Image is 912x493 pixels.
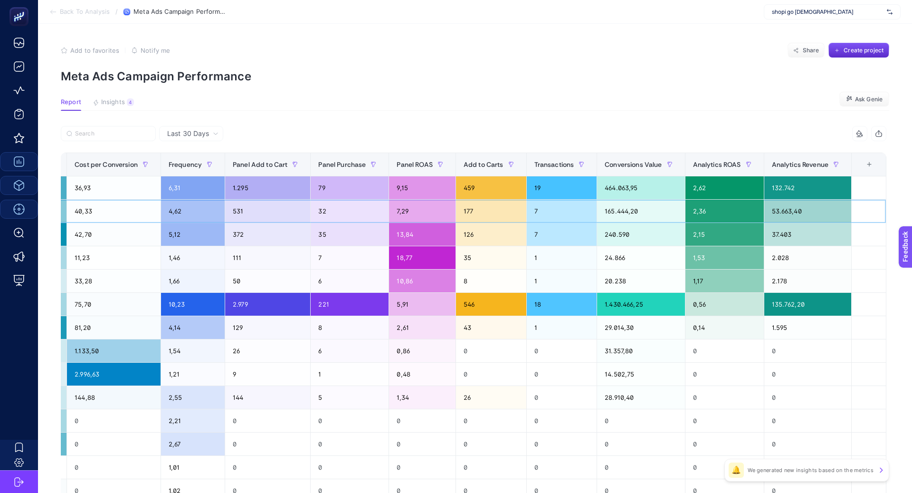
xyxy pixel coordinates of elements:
[389,200,455,222] div: 7,29
[527,456,597,479] div: 0
[389,339,455,362] div: 0,86
[527,316,597,339] div: 1
[61,47,119,54] button: Add to favorites
[855,96,883,103] span: Ask Genie
[685,223,764,246] div: 2,15
[70,47,119,54] span: Add to favorites
[161,176,225,199] div: 6,31
[597,200,684,222] div: 165.444,20
[685,316,764,339] div: 0,14
[597,223,684,246] div: 240.590
[67,176,161,199] div: 36,93
[456,246,526,269] div: 35
[456,339,526,362] div: 0
[685,176,764,199] div: 2,62
[225,246,310,269] div: 111
[161,339,225,362] div: 1,54
[167,129,209,138] span: Last 30 Days
[141,47,170,54] span: Notify me
[764,293,851,316] div: 135.762,20
[389,270,455,292] div: 10,86
[101,98,125,106] span: Insights
[225,293,310,316] div: 2.979
[225,339,310,362] div: 26
[527,200,597,222] div: 7
[685,386,764,409] div: 0
[311,293,389,316] div: 221
[233,161,287,168] span: Panel Add to Cart
[389,456,455,479] div: 0
[67,386,161,409] div: 144,88
[311,316,389,339] div: 8
[527,293,597,316] div: 18
[311,246,389,269] div: 7
[67,456,161,479] div: 0
[597,433,684,455] div: 0
[225,223,310,246] div: 372
[389,386,455,409] div: 1,34
[225,176,310,199] div: 1.295
[788,43,825,58] button: Share
[527,223,597,246] div: 7
[161,433,225,455] div: 2,67
[597,176,684,199] div: 464.063,95
[764,386,851,409] div: 0
[311,433,389,455] div: 0
[67,363,161,386] div: 2.996,63
[748,466,874,474] p: We generated new insights based on the metrics
[389,409,455,432] div: 0
[67,433,161,455] div: 0
[389,246,455,269] div: 18,77
[161,456,225,479] div: 1,01
[685,363,764,386] div: 0
[311,200,389,222] div: 32
[527,339,597,362] div: 0
[839,92,889,107] button: Ask Genie
[389,316,455,339] div: 2,61
[456,270,526,292] div: 8
[67,200,161,222] div: 40,33
[225,409,310,432] div: 0
[131,47,170,54] button: Notify me
[597,316,684,339] div: 29.014,30
[685,433,764,455] div: 0
[161,293,225,316] div: 10,23
[67,409,161,432] div: 0
[318,161,366,168] span: Panel Purchase
[685,409,764,432] div: 0
[225,363,310,386] div: 9
[887,7,893,17] img: svg%3e
[115,8,118,15] span: /
[75,161,138,168] span: Cost per Conversion
[67,223,161,246] div: 42,70
[161,200,225,222] div: 4,62
[225,270,310,292] div: 50
[161,386,225,409] div: 2,55
[311,223,389,246] div: 35
[685,339,764,362] div: 0
[311,270,389,292] div: 6
[311,386,389,409] div: 5
[67,293,161,316] div: 75,70
[764,223,851,246] div: 37.403
[456,363,526,386] div: 0
[161,270,225,292] div: 1,66
[764,409,851,432] div: 0
[685,246,764,269] div: 1,53
[844,47,883,54] span: Create project
[6,3,36,10] span: Feedback
[161,246,225,269] div: 1,46
[685,293,764,316] div: 0,56
[225,386,310,409] div: 144
[764,200,851,222] div: 53.663,40
[61,98,81,106] span: Report
[605,161,662,168] span: Conversions Value
[772,8,883,16] span: shopi go [DEMOGRAPHIC_DATA]
[685,270,764,292] div: 1,17
[456,293,526,316] div: 546
[397,161,432,168] span: Panel ROAS
[311,176,389,199] div: 79
[764,270,851,292] div: 2.178
[456,223,526,246] div: 126
[859,161,867,182] div: 17 items selected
